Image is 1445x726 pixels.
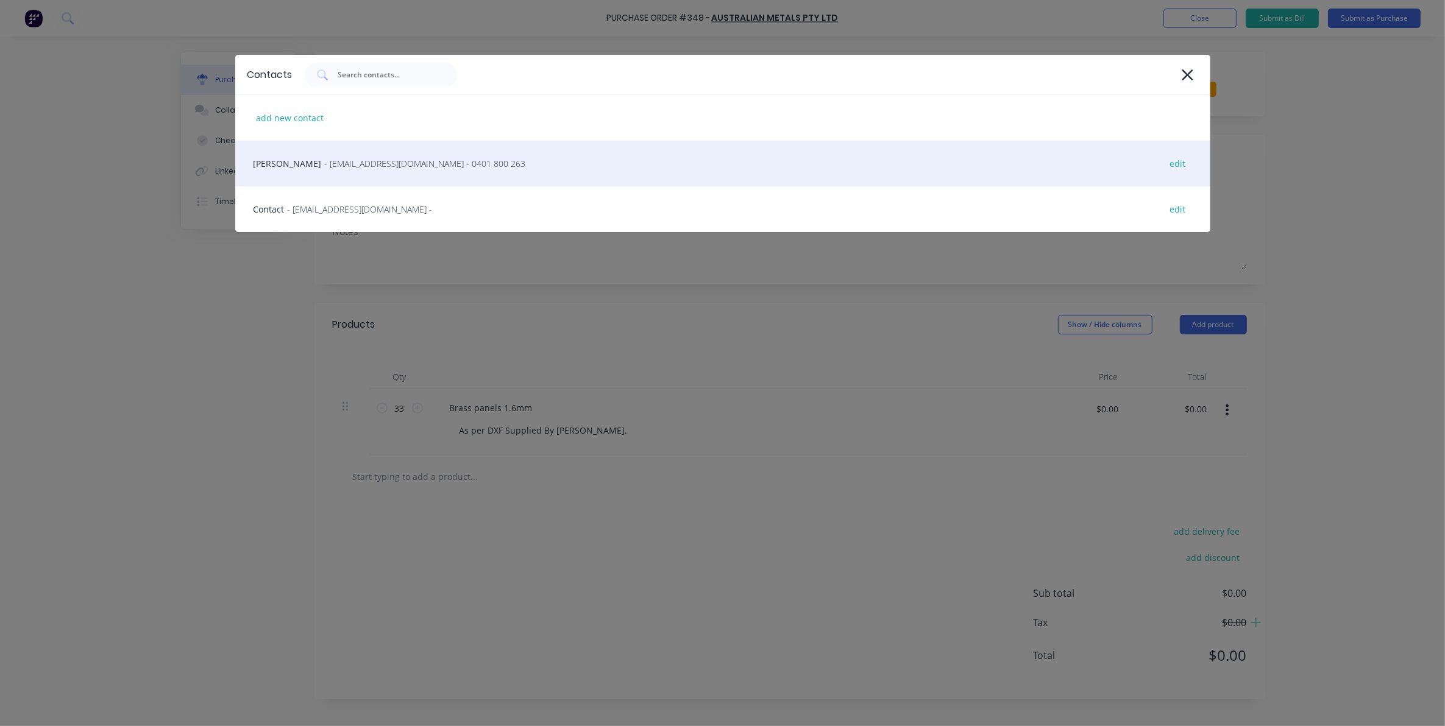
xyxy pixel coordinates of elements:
[337,69,438,81] input: Search contacts...
[288,203,433,216] span: - [EMAIL_ADDRESS][DOMAIN_NAME] -
[235,141,1210,186] div: [PERSON_NAME]
[1164,154,1192,173] div: edit
[235,186,1210,232] div: Contact
[325,157,526,170] span: - [EMAIL_ADDRESS][DOMAIN_NAME] - 0401 800 263
[250,108,330,127] div: add new contact
[247,68,293,82] div: Contacts
[1164,200,1192,219] div: edit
